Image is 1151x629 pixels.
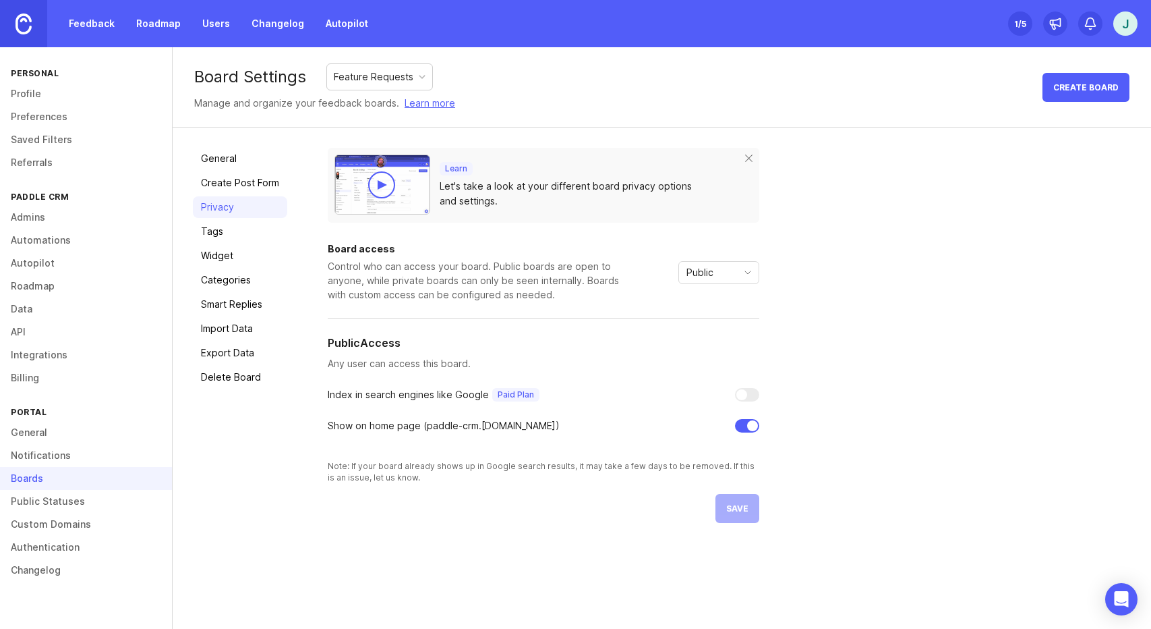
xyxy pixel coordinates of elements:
div: Manage and organize your feedback boards. [194,96,455,111]
img: video-thumbnail-privacy-dac4fa42d9a25228b883fcf3c7704dd2.jpg [334,155,430,215]
a: Autopilot [318,11,376,36]
a: Changelog [243,11,312,36]
div: Show on home page ( paddle-crm .[DOMAIN_NAME]) [328,418,560,433]
div: Board Settings [194,69,306,85]
button: 1/5 [1008,11,1032,36]
a: Privacy [193,196,287,218]
p: Paid Plan [498,389,534,400]
span: Create Board [1053,82,1119,92]
p: Learn [445,163,467,174]
div: Let's take a look at your different board privacy options and settings. [440,179,728,209]
a: Users [194,11,238,36]
a: Paid Plan [489,388,539,402]
div: Board access [328,244,624,254]
a: Smart Replies [193,294,287,315]
button: J [1113,11,1138,36]
a: Widget [193,245,287,267]
div: Note: If your board already shows up in Google search results, it may take a few days to be remov... [328,460,759,483]
a: Import Data [193,318,287,339]
div: toggle menu [678,261,759,284]
a: Categories [193,269,287,291]
img: Canny Home [16,13,32,34]
a: Learn more [405,96,455,111]
button: Create Board [1042,73,1129,102]
svg: toggle icon [737,267,759,278]
a: Tags [193,221,287,242]
a: Delete Board [193,366,287,388]
p: Any user can access this board. [328,356,759,371]
h5: Public Access [328,335,401,351]
div: Control who can access your board. Public boards are open to anyone, while private boards can onl... [328,259,624,302]
a: Create Post Form [193,172,287,194]
div: Feature Requests [334,70,413,84]
a: Export Data [193,342,287,364]
span: Public [686,265,713,280]
a: General [193,148,287,169]
div: Index in search engines like Google [328,387,539,402]
a: Roadmap [128,11,189,36]
div: Open Intercom Messenger [1105,583,1138,616]
div: 1 /5 [1014,14,1026,33]
a: Feedback [61,11,123,36]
